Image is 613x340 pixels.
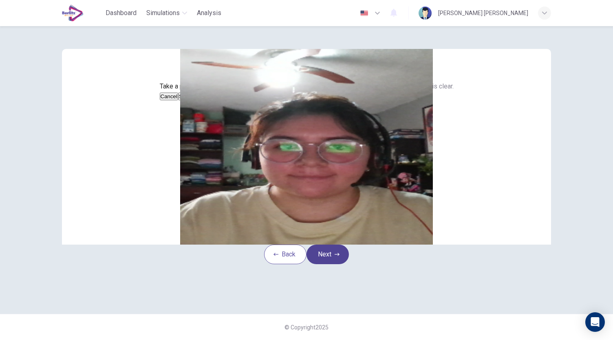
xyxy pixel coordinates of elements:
[306,245,349,264] button: Next
[102,6,140,20] button: Dashboard
[284,324,329,331] span: © Copyright 2025
[264,245,306,264] button: Back
[419,7,432,20] img: Profile picture
[143,6,190,20] button: Simulations
[62,49,551,245] img: preview screemshot
[146,8,180,18] span: Simulations
[62,5,84,21] img: EduSynch logo
[106,8,137,18] span: Dashboard
[438,8,528,18] div: [PERSON_NAME] [PERSON_NAME]
[585,312,605,332] div: Open Intercom Messenger
[194,6,225,20] button: Analysis
[197,8,221,18] span: Analysis
[359,10,369,16] img: en
[62,5,102,21] a: EduSynch logo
